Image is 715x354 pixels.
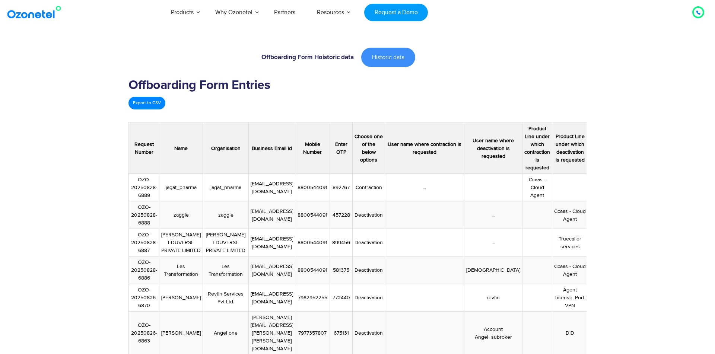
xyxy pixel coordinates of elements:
[159,174,203,201] td: jagat_pharma
[295,284,330,312] td: 7982952255
[295,123,330,174] th: Mobile Number
[464,284,522,312] td: revfin
[372,54,404,60] span: Historic data
[353,229,385,256] td: Deactivation
[364,4,428,21] a: Request a Demo
[295,174,330,201] td: 8800544091
[203,123,249,174] th: Organisation
[129,229,159,256] td: OZO-20250828-6887
[330,229,353,256] td: 899456
[129,284,159,312] td: OZO-20250826-6870
[353,201,385,229] td: Deactivation
[330,256,353,284] td: 581375
[159,284,203,312] td: [PERSON_NAME]
[552,229,588,256] td: Truecaller services
[295,229,330,256] td: 8800544091
[159,201,203,229] td: zaggle
[330,123,353,174] th: Enter OTP
[330,284,353,312] td: 772440
[330,201,353,229] td: 457228
[464,256,522,284] td: [DEMOGRAPHIC_DATA]
[385,123,464,174] th: User name where contraction is requested
[249,284,295,312] td: [EMAIL_ADDRESS][DOMAIN_NAME]
[522,123,552,174] th: Product Line under which contraction is requested
[295,256,330,284] td: 8800544091
[522,174,552,201] td: Ccaas - Cloud Agent
[128,97,165,109] a: Export to CSV
[159,123,203,174] th: Name
[385,174,464,201] td: ..
[203,201,249,229] td: zaggle
[330,174,353,201] td: 892767
[249,229,295,256] td: [EMAIL_ADDRESS][DOMAIN_NAME]
[129,201,159,229] td: OZO-20250828-6888
[129,174,159,201] td: OZO-20250828-6889
[464,123,522,174] th: User name where deactivation is requested
[203,174,249,201] td: jagat_pharma
[353,123,385,174] th: Choose one of the below options
[464,201,522,229] td: ..
[552,284,588,312] td: Agent License, Port, VPN
[128,78,587,93] h2: Offboarding Form Entries
[203,284,249,312] td: Revfin Services Pvt Ltd.
[552,123,588,174] th: Product Line under which deactivation is requested
[249,256,295,284] td: [EMAIL_ADDRESS][DOMAIN_NAME]
[249,174,295,201] td: [EMAIL_ADDRESS][DOMAIN_NAME]
[552,256,588,284] td: Ccaas - Cloud Agent
[159,256,203,284] td: Les Transformation
[361,48,415,67] a: Historic data
[203,229,249,256] td: [PERSON_NAME] EDUVERSE PRIVATE LIMITED
[353,256,385,284] td: Deactivation
[249,123,295,174] th: Business Email id
[203,256,249,284] td: Les Transformation
[552,201,588,229] td: Ccaas - Cloud Agent
[295,201,330,229] td: 8800544091
[132,54,354,61] h6: Offboarding Form Hoistoric data
[249,201,295,229] td: [EMAIL_ADDRESS][DOMAIN_NAME]
[353,174,385,201] td: Contraction
[353,284,385,312] td: Deactivation
[129,123,159,174] th: Request Number
[159,229,203,256] td: [PERSON_NAME] EDUVERSE PRIVATE LIMITED
[464,229,522,256] td: ..
[129,256,159,284] td: OZO-20250828-6886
